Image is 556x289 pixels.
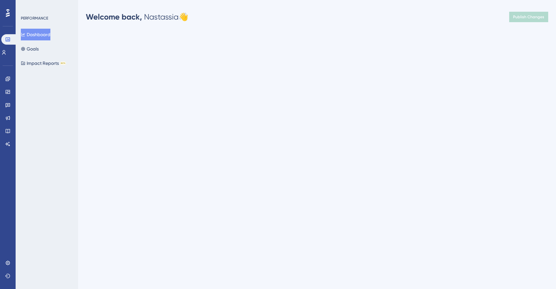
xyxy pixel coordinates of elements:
[513,14,544,20] span: Publish Changes
[86,12,142,22] span: Welcome back,
[86,12,188,22] div: Nastassia 👋
[21,29,50,40] button: Dashboard
[21,43,39,55] button: Goals
[21,16,48,21] div: PERFORMANCE
[21,57,66,69] button: Impact ReportsBETA
[509,12,548,22] button: Publish Changes
[60,62,66,65] div: BETA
